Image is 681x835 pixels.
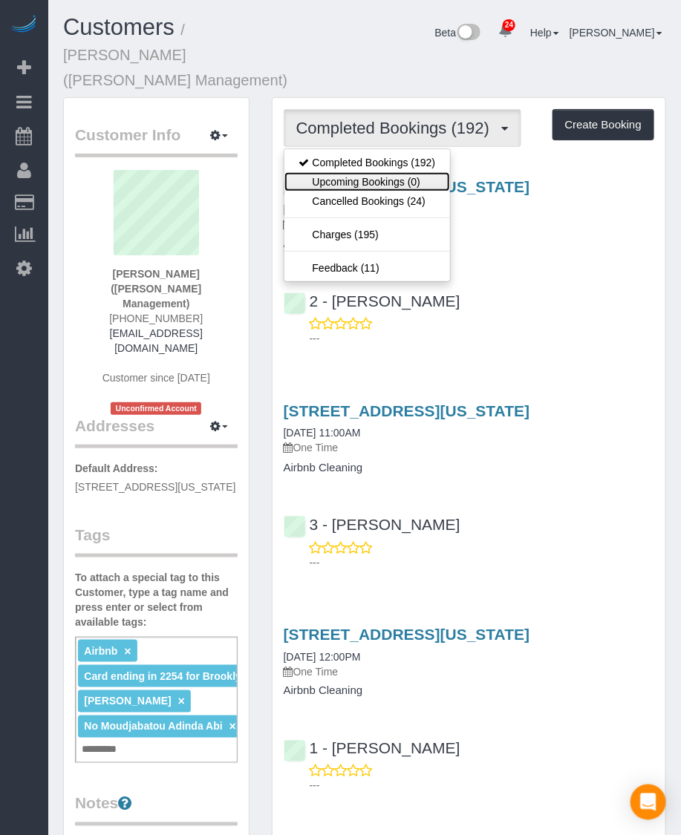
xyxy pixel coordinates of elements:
a: [PERSON_NAME] [570,27,662,39]
h4: Airbnb Cleaning [284,685,654,698]
span: Airbnb [84,645,117,657]
span: [PHONE_NUMBER] [109,312,203,324]
span: Customer since [DATE] [102,372,210,384]
a: 2 - [PERSON_NAME] [284,292,460,310]
a: Feedback (11) [284,258,451,278]
legend: Tags [75,524,238,557]
span: Unconfirmed Account [111,402,201,415]
a: [STREET_ADDRESS][US_STATE] [284,402,530,419]
a: Help [530,27,559,39]
a: [STREET_ADDRESS][US_STATE] [284,626,530,643]
label: Default Address: [75,461,158,476]
a: Cancelled Bookings (24) [284,191,451,211]
p: --- [310,555,654,570]
legend: Notes [75,793,238,826]
legend: Customer Info [75,124,238,157]
a: × [178,695,185,708]
a: [DATE] 12:00PM [284,651,361,663]
a: Customers [63,14,175,40]
button: Create Booking [553,109,654,140]
span: [PERSON_NAME] [84,695,171,707]
a: [EMAIL_ADDRESS][DOMAIN_NAME] [110,327,203,354]
a: [DATE] 11:00AM [284,427,361,439]
label: To attach a special tag to this Customer, type a tag name and press enter or select from availabl... [75,570,238,629]
p: --- [310,779,654,793]
a: × [124,645,131,658]
img: Automaid Logo [9,15,39,36]
a: Upcoming Bookings (0) [284,172,451,191]
p: --- [310,331,654,346]
span: No Moudjabatou Adinda Abi [84,721,222,733]
span: [STREET_ADDRESS][US_STATE] [75,481,236,493]
span: 24 [503,19,515,31]
a: 3 - [PERSON_NAME] [284,516,460,533]
p: One Time [284,440,654,455]
p: One Time [284,664,654,679]
h4: Airbnb Cleaning [284,238,654,250]
a: 24 [491,15,520,48]
strong: [PERSON_NAME] ([PERSON_NAME] Management) [111,268,201,310]
a: Beta [435,27,481,39]
h4: Airbnb Cleaning [284,462,654,474]
span: Card ending in 2254 for Brooklyn Address only [84,670,316,682]
a: × [229,721,236,733]
a: Charges (195) [284,225,451,244]
div: Open Intercom Messenger [631,785,666,820]
p: One Time [284,217,654,232]
small: / [PERSON_NAME] ([PERSON_NAME] Management) [63,22,287,88]
span: Completed Bookings (192) [296,119,497,137]
img: New interface [456,24,480,43]
a: Completed Bookings (192) [284,153,451,172]
a: 1 - [PERSON_NAME] [284,740,460,757]
button: Completed Bookings (192) [284,109,522,147]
